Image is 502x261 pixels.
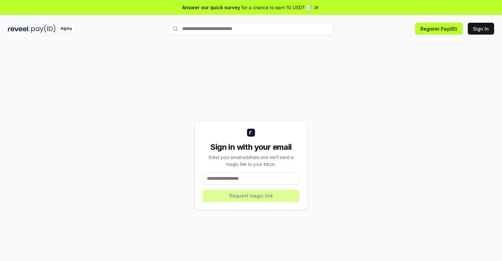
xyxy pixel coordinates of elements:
img: reveel_dark [8,25,30,33]
div: Alpha [57,25,75,33]
span: Answer our quick survey [182,4,240,11]
img: pay_id [31,25,56,33]
div: Enter your email address and we’ll send a magic link to your inbox. [203,154,299,168]
img: logo_small [247,129,255,137]
div: Sign in with your email [203,142,299,152]
button: Sign In [468,23,494,35]
span: for a chance to earn 10 USDT 📝 [241,4,312,11]
button: Register Pay(ID) [415,23,463,35]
